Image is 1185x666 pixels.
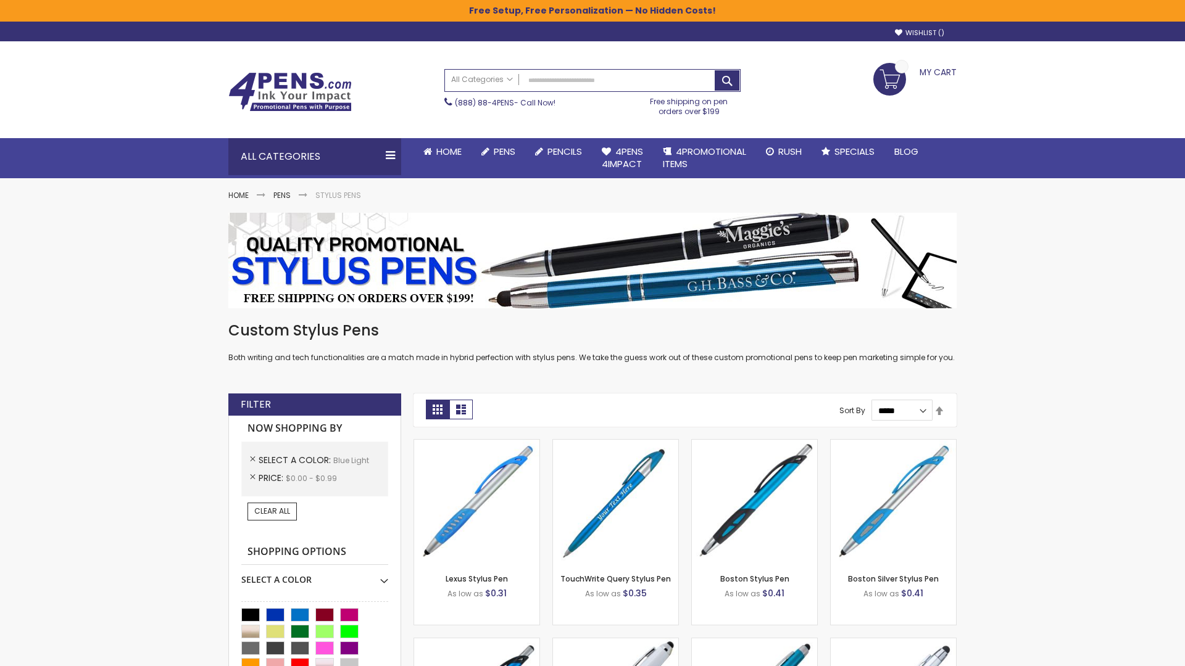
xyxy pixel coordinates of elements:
[241,416,388,442] strong: Now Shopping by
[720,573,789,584] a: Boston Stylus Pen
[553,439,678,450] a: TouchWrite Query Stylus Pen-Blue Light
[228,213,957,308] img: Stylus Pens
[863,588,899,599] span: As low as
[692,638,817,648] a: Lory Metallic Stylus Pen-Blue - Light
[228,190,249,200] a: Home
[602,145,643,170] span: 4Pens 4impact
[247,503,297,520] a: Clear All
[228,72,352,112] img: 4Pens Custom Pens and Promotional Products
[901,587,923,599] span: $0.41
[273,190,291,200] a: Pens
[241,539,388,565] strong: Shopping Options
[831,439,956,450] a: Boston Silver Stylus Pen-Blue - Light
[455,97,514,108] a: (888) 88-4PENS
[894,145,918,158] span: Blog
[494,145,515,158] span: Pens
[812,138,884,165] a: Specials
[228,321,957,363] div: Both writing and tech functionalities are a match made in hybrid perfection with stylus pens. We ...
[259,454,333,466] span: Select A Color
[762,587,784,599] span: $0.41
[254,506,290,516] span: Clear All
[831,440,956,565] img: Boston Silver Stylus Pen-Blue - Light
[623,587,647,599] span: $0.35
[831,638,956,648] a: Silver Cool Grip Stylus Pen-Blue - Light
[834,145,875,158] span: Specials
[839,405,865,416] label: Sort By
[451,75,513,84] span: All Categories
[895,28,944,38] a: Wishlist
[692,440,817,565] img: Boston Stylus Pen-Blue - Light
[485,587,507,599] span: $0.31
[241,565,388,586] div: Select A Color
[638,92,741,117] div: Free shipping on pen orders over $199
[592,138,653,178] a: 4Pens4impact
[553,638,678,648] a: Kimberly Logo Stylus Pens-LT-Blue
[333,455,369,466] span: Blue Light
[547,145,582,158] span: Pencils
[848,573,939,584] a: Boston Silver Stylus Pen
[653,138,756,178] a: 4PROMOTIONALITEMS
[692,439,817,450] a: Boston Stylus Pen-Blue - Light
[778,145,802,158] span: Rush
[426,400,449,419] strong: Grid
[884,138,928,165] a: Blog
[455,97,555,108] span: - Call Now!
[414,638,539,648] a: Lexus Metallic Stylus Pen-Blue - Light
[663,145,746,170] span: 4PROMOTIONAL ITEMS
[228,138,401,175] div: All Categories
[446,573,508,584] a: Lexus Stylus Pen
[286,473,337,483] span: $0.00 - $0.99
[414,439,539,450] a: Lexus Stylus Pen-Blue - Light
[315,190,361,200] strong: Stylus Pens
[228,321,957,340] h1: Custom Stylus Pens
[241,398,271,411] strong: Filter
[725,588,760,599] span: As low as
[525,138,592,165] a: Pencils
[472,138,525,165] a: Pens
[414,138,472,165] a: Home
[553,440,678,565] img: TouchWrite Query Stylus Pen-Blue Light
[447,588,483,599] span: As low as
[560,573,671,584] a: TouchWrite Query Stylus Pen
[259,472,286,484] span: Price
[585,588,621,599] span: As low as
[436,145,462,158] span: Home
[414,440,539,565] img: Lexus Stylus Pen-Blue - Light
[756,138,812,165] a: Rush
[445,70,519,90] a: All Categories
